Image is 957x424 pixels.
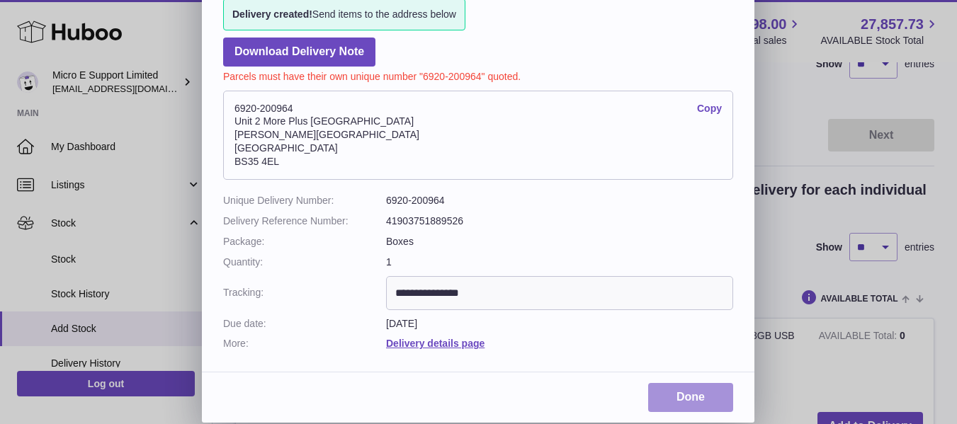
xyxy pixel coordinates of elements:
dd: 1 [386,256,733,269]
dt: Quantity: [223,256,386,269]
strong: Delivery created! [232,8,312,20]
dt: Tracking: [223,276,386,310]
address: 6920-200964 Unit 2 More Plus [GEOGRAPHIC_DATA] [PERSON_NAME][GEOGRAPHIC_DATA] [GEOGRAPHIC_DATA] B... [223,91,733,180]
dd: [DATE] [386,317,733,331]
dd: Boxes [386,235,733,248]
dd: 41903751889526 [386,214,733,228]
dt: Package: [223,235,386,248]
a: Download Delivery Note [223,38,375,67]
dt: Unique Delivery Number: [223,194,386,207]
span: Send items to the address below [232,8,456,21]
a: Done [648,383,733,412]
dt: Delivery Reference Number: [223,214,386,228]
dt: More: [223,337,386,350]
dt: Due date: [223,317,386,331]
dd: 6920-200964 [386,194,733,207]
a: Copy [697,102,722,115]
a: Delivery details page [386,338,485,349]
p: Parcels must have their own unique number "6920-200964" quoted. [223,67,733,84]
